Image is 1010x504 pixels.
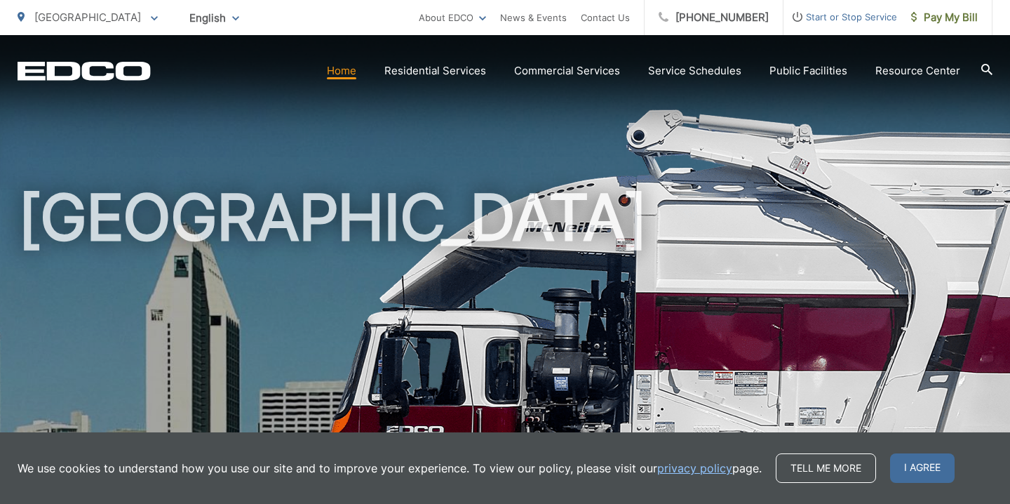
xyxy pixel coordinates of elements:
[18,460,762,477] p: We use cookies to understand how you use our site and to improve your experience. To view our pol...
[384,62,486,79] a: Residential Services
[657,460,732,477] a: privacy policy
[769,62,847,79] a: Public Facilities
[179,6,250,30] span: English
[18,61,151,81] a: EDCD logo. Return to the homepage.
[776,453,876,483] a: Tell me more
[890,453,955,483] span: I agree
[34,11,141,24] span: [GEOGRAPHIC_DATA]
[514,62,620,79] a: Commercial Services
[911,9,978,26] span: Pay My Bill
[581,9,630,26] a: Contact Us
[327,62,356,79] a: Home
[648,62,741,79] a: Service Schedules
[875,62,960,79] a: Resource Center
[419,9,486,26] a: About EDCO
[500,9,567,26] a: News & Events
